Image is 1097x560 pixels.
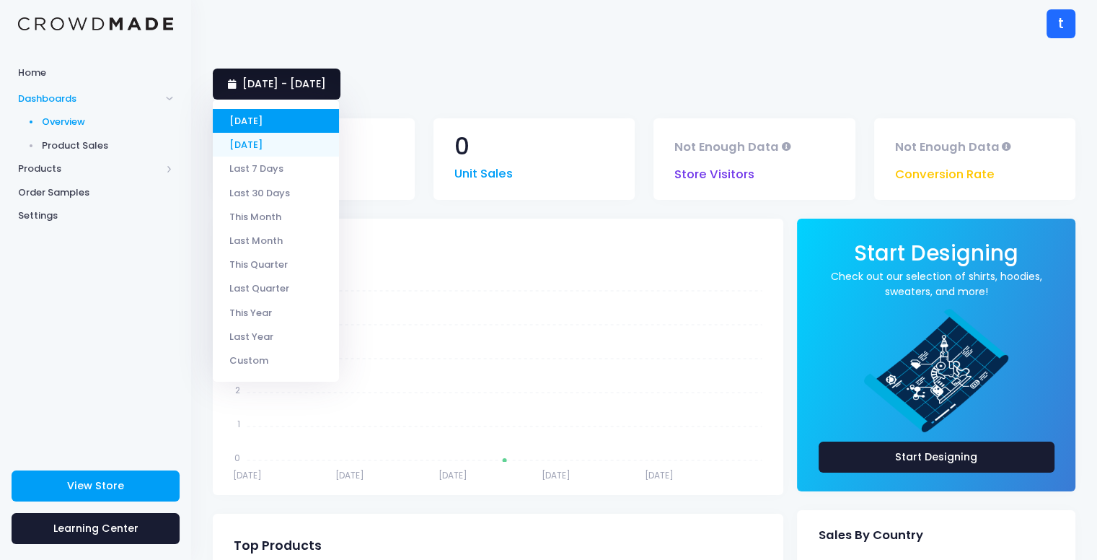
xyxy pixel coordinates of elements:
tspan: [DATE] [439,469,467,481]
span: Home [18,66,173,80]
span: Unit Sales [454,158,513,183]
span: Order Samples [18,185,173,200]
tspan: 2 [235,385,240,397]
li: This Month [213,205,339,229]
span: Start Designing [854,238,1018,268]
a: View Store [12,471,180,502]
li: This Quarter [213,253,339,276]
li: [DATE] [213,133,339,157]
span: Not Enough Data [895,135,1000,159]
span: View Store [67,478,124,493]
span: Store Visitors [674,159,754,184]
span: Product Sales [42,139,174,153]
li: [DATE] [213,109,339,133]
span: Not Enough Data [674,135,779,159]
div: t [1047,9,1075,38]
img: Logo [18,17,173,31]
span: Settings [18,209,173,223]
li: Last Year [213,325,339,349]
span: Overview [42,115,174,129]
span: 0 [454,135,470,159]
span: Products [18,162,161,176]
a: Learning Center [12,513,180,544]
a: Check out our selection of shirts, hoodies, sweaters, and more! [819,269,1054,299]
span: [DATE] - [DATE] [242,76,326,91]
span: Conversion Rate [895,159,995,184]
tspan: [DATE] [542,469,570,481]
li: Custom [213,349,339,372]
tspan: [DATE] [233,469,262,481]
a: [DATE] - [DATE] [213,69,340,100]
li: This Year [213,300,339,324]
li: Last 7 Days [213,157,339,180]
tspan: [DATE] [335,469,364,481]
a: Start Designing [819,442,1054,473]
tspan: [DATE] [645,469,674,481]
a: Start Designing [854,250,1018,264]
span: Top Products [234,538,322,554]
li: Last 30 Days [213,181,339,205]
span: Learning Center [53,521,138,535]
tspan: 1 [237,419,240,431]
li: Last Month [213,229,339,253]
li: Last Quarter [213,276,339,300]
tspan: 0 [234,452,240,465]
span: Dashboards [18,92,161,106]
span: Sales By Country [819,528,923,543]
